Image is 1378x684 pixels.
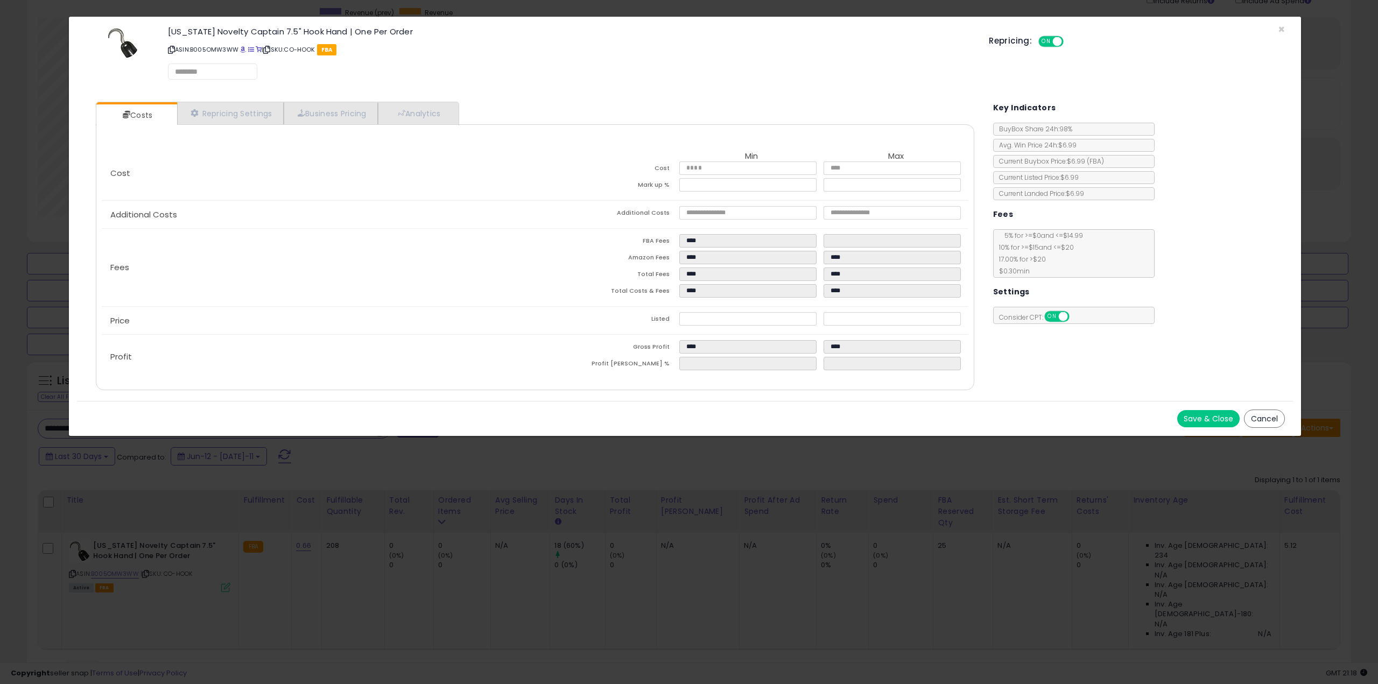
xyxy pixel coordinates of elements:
[994,124,1072,133] span: BuyBox Share 24h: 98%
[535,206,679,223] td: Additional Costs
[535,312,679,329] td: Listed
[535,161,679,178] td: Cost
[107,27,139,60] img: 3134MZdOkNL._SL60_.jpg
[317,44,337,55] span: FBA
[1067,157,1104,166] span: $6.99
[535,251,679,267] td: Amazon Fees
[102,210,535,219] p: Additional Costs
[177,102,284,124] a: Repricing Settings
[168,41,973,58] p: ASIN: B005OMW3WW | SKU: CO-HOOK
[535,357,679,373] td: Profit [PERSON_NAME] %
[994,313,1084,322] span: Consider CPT:
[1039,37,1053,46] span: ON
[994,266,1030,276] span: $0.30 min
[378,102,458,124] a: Analytics
[993,208,1014,221] h5: Fees
[989,37,1032,45] h5: Repricing:
[1244,410,1285,428] button: Cancel
[1177,410,1240,427] button: Save & Close
[102,263,535,272] p: Fees
[256,45,262,54] a: Your listing only
[999,231,1083,240] span: 5 % for >= $0 and <= $14.99
[1278,22,1285,37] span: ×
[1087,157,1104,166] span: ( FBA )
[1067,312,1085,321] span: OFF
[994,255,1046,264] span: 17.00 % for > $20
[248,45,254,54] a: All offer listings
[96,104,176,126] a: Costs
[240,45,246,54] a: BuyBox page
[993,101,1056,115] h5: Key Indicators
[284,102,378,124] a: Business Pricing
[102,169,535,178] p: Cost
[824,152,968,161] th: Max
[535,340,679,357] td: Gross Profit
[679,152,824,161] th: Min
[994,243,1074,252] span: 10 % for >= $15 and <= $20
[994,140,1077,150] span: Avg. Win Price 24h: $6.99
[994,189,1084,198] span: Current Landed Price: $6.99
[168,27,973,36] h3: [US_STATE] Novelty Captain 7.5" Hook Hand | One Per Order
[993,285,1030,299] h5: Settings
[102,352,535,361] p: Profit
[994,157,1104,166] span: Current Buybox Price:
[102,316,535,325] p: Price
[1062,37,1079,46] span: OFF
[994,173,1079,182] span: Current Listed Price: $6.99
[535,178,679,195] td: Mark up %
[535,267,679,284] td: Total Fees
[535,234,679,251] td: FBA Fees
[1045,312,1059,321] span: ON
[535,284,679,301] td: Total Costs & Fees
